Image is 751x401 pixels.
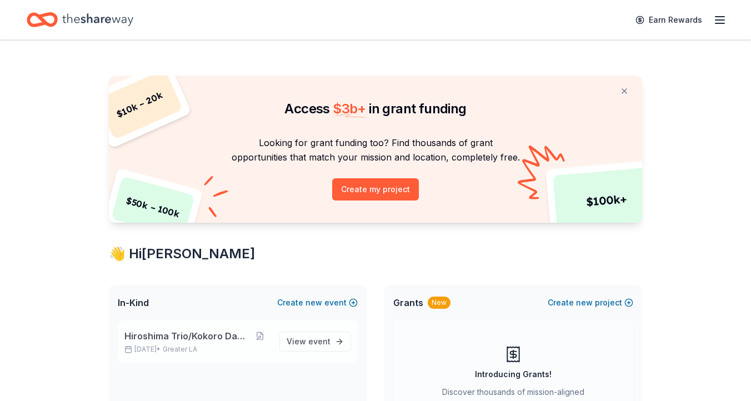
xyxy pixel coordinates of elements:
[548,296,633,309] button: Createnewproject
[122,136,629,165] p: Looking for grant funding too? Find thousands of grant opportunities that match your mission and ...
[308,337,331,346] span: event
[124,345,271,354] p: [DATE] •
[576,296,593,309] span: new
[475,368,552,381] div: Introducing Grants!
[27,7,133,33] a: Home
[97,69,183,140] div: $ 10k – 20k
[393,296,423,309] span: Grants
[109,245,642,263] div: 👋 Hi [PERSON_NAME]
[284,101,466,117] span: Access in grant funding
[124,329,249,343] span: Hiroshima Trio/Kokoro Dance
[279,332,351,352] a: View event
[306,296,322,309] span: new
[163,345,197,354] span: Greater LA
[118,296,149,309] span: In-Kind
[333,101,366,117] span: $ 3b +
[428,297,450,309] div: New
[332,178,419,200] button: Create my project
[287,335,331,348] span: View
[277,296,358,309] button: Createnewevent
[629,10,709,30] a: Earn Rewards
